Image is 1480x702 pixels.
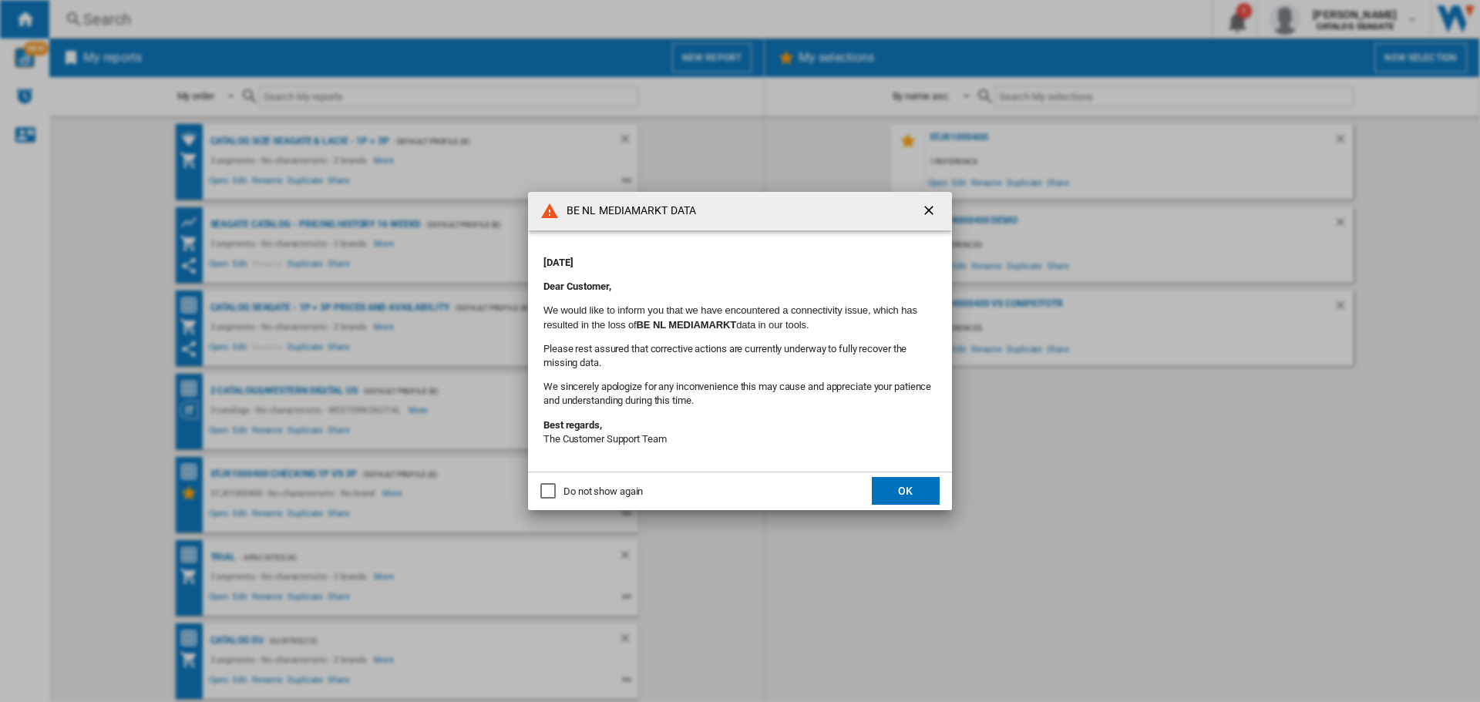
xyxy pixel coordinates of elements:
strong: [DATE] [543,257,573,268]
div: Do not show again [563,485,643,499]
button: getI18NText('BUTTONS.CLOSE_DIALOG') [915,196,946,227]
ng-md-icon: getI18NText('BUTTONS.CLOSE_DIALOG') [921,203,940,221]
p: We sincerely apologize for any inconvenience this may cause and appreciate your patience and unde... [543,380,937,408]
h4: BE NL MEDIAMARKT DATA [559,203,696,219]
button: OK [872,477,940,505]
strong: Dear Customer, [543,280,611,292]
b: BE NL MEDIAMARKT [637,319,737,331]
span: data in our tools. [637,319,809,331]
p: Please rest assured that corrective actions are currently underway to fully recover the missing d... [543,342,937,370]
strong: Best regards, [543,419,602,431]
md-checkbox: Do not show again [540,484,643,499]
p: The Customer Support Team [543,418,937,446]
font: We would like to inform you that we have encountered a connectivity issue, which has resulted in ... [543,304,917,330]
